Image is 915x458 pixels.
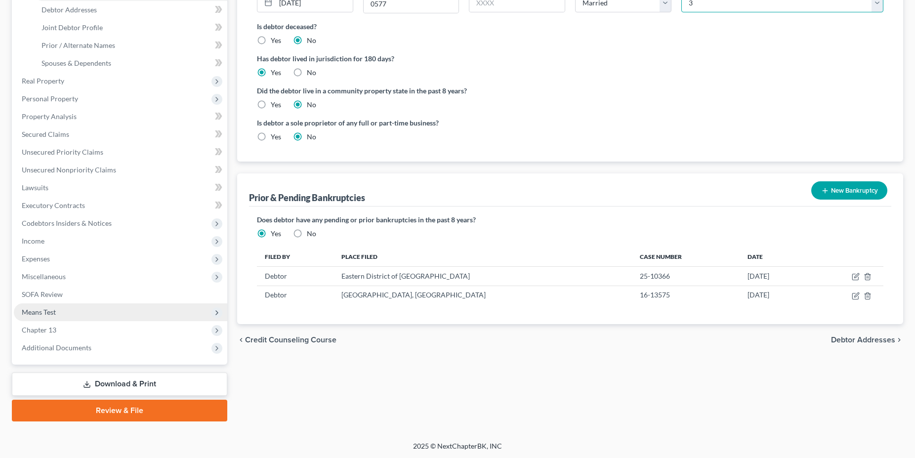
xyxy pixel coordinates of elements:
[22,183,48,192] span: Lawsuits
[22,130,69,138] span: Secured Claims
[14,286,227,303] a: SOFA Review
[257,286,333,304] td: Debtor
[42,23,103,32] span: Joint Debtor Profile
[34,37,227,54] a: Prior / Alternate Names
[307,100,316,110] label: No
[22,326,56,334] span: Chapter 13
[895,336,903,344] i: chevron_right
[271,229,281,239] label: Yes
[271,132,281,142] label: Yes
[22,272,66,281] span: Miscellaneous
[271,100,281,110] label: Yes
[14,179,227,197] a: Lawsuits
[22,308,56,316] span: Means Test
[831,336,903,344] button: Debtor Addresses chevron_right
[257,118,565,128] label: Is debtor a sole proprietor of any full or part-time business?
[632,267,740,286] td: 25-10366
[42,41,115,49] span: Prior / Alternate Names
[22,148,103,156] span: Unsecured Priority Claims
[12,400,227,421] a: Review & File
[22,219,112,227] span: Codebtors Insiders & Notices
[14,108,227,125] a: Property Analysis
[22,290,63,298] span: SOFA Review
[14,125,227,143] a: Secured Claims
[14,197,227,214] a: Executory Contracts
[740,286,810,304] td: [DATE]
[34,54,227,72] a: Spouses & Dependents
[42,5,97,14] span: Debtor Addresses
[333,267,632,286] td: Eastern District of [GEOGRAPHIC_DATA]
[42,59,111,67] span: Spouses & Dependents
[22,237,44,245] span: Income
[632,286,740,304] td: 16-13575
[22,343,91,352] span: Additional Documents
[249,192,365,204] div: Prior & Pending Bankruptcies
[271,36,281,45] label: Yes
[12,373,227,396] a: Download & Print
[22,77,64,85] span: Real Property
[237,336,336,344] button: chevron_left Credit Counseling Course
[811,181,887,200] button: New Bankruptcy
[831,336,895,344] span: Debtor Addresses
[257,247,333,266] th: Filed By
[14,161,227,179] a: Unsecured Nonpriority Claims
[257,267,333,286] td: Debtor
[740,267,810,286] td: [DATE]
[22,254,50,263] span: Expenses
[257,85,883,96] label: Did the debtor live in a community property state in the past 8 years?
[22,201,85,209] span: Executory Contracts
[333,286,632,304] td: [GEOGRAPHIC_DATA], [GEOGRAPHIC_DATA]
[257,21,883,32] label: Is debtor deceased?
[257,53,883,64] label: Has debtor lived in jurisdiction for 180 days?
[307,132,316,142] label: No
[740,247,810,266] th: Date
[245,336,336,344] span: Credit Counseling Course
[307,36,316,45] label: No
[34,19,227,37] a: Joint Debtor Profile
[257,214,883,225] label: Does debtor have any pending or prior bankruptcies in the past 8 years?
[22,94,78,103] span: Personal Property
[22,166,116,174] span: Unsecured Nonpriority Claims
[22,112,77,121] span: Property Analysis
[271,68,281,78] label: Yes
[307,229,316,239] label: No
[34,1,227,19] a: Debtor Addresses
[307,68,316,78] label: No
[14,143,227,161] a: Unsecured Priority Claims
[333,247,632,266] th: Place Filed
[237,336,245,344] i: chevron_left
[632,247,740,266] th: Case Number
